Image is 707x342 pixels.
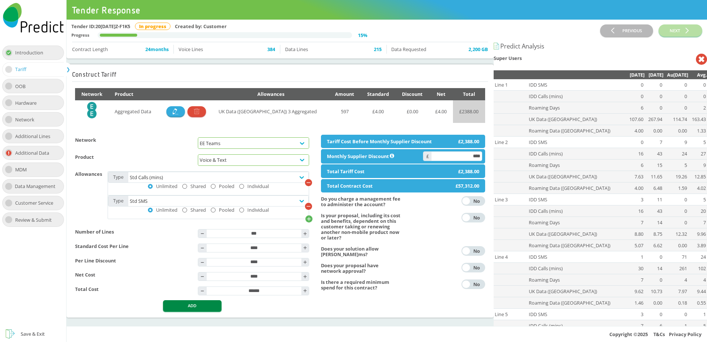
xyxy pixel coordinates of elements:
td: 4 [663,274,688,285]
td: 597 [329,100,361,123]
h4: Does your solution allow [PERSON_NAME]ms? [321,246,403,257]
td: Line 4 [494,251,528,262]
td: 3 [626,308,645,320]
div: No [471,215,483,220]
td: 14 [645,262,663,274]
td: IDD Calls (mins) [528,90,626,102]
td: 12.85 [688,171,707,182]
td: IDD SMS [528,79,626,91]
button: ADD [163,300,221,311]
div: Total Contract Cost [327,181,373,190]
span: 24 months [145,45,169,54]
td: 7 [626,274,645,285]
div: Std SMS [130,198,307,204]
li: Data Requested [387,45,488,54]
td: 1 [663,320,688,331]
td: 107.60 [626,113,645,125]
div: Standard [366,90,390,98]
td: 5.07 [626,239,645,251]
div: - [200,287,204,292]
td: 9 [688,159,707,171]
td: 2 [688,102,707,113]
td: 1.46 [626,297,645,308]
div: + [303,259,307,265]
td: 0 [663,194,688,205]
div: Allowances [219,90,323,98]
td: Roaming Data ([GEOGRAPHIC_DATA]) [528,297,626,308]
h4: Does your proposal have network approval? [321,263,403,274]
td: 0 [645,251,663,262]
td: 24 [688,251,707,262]
td: 1 [626,251,645,262]
td: 7 [645,136,663,148]
td: 0.00 [645,125,663,136]
div: [DATE] [645,70,663,79]
div: MDM [15,165,32,174]
div: Additional Data [15,148,55,157]
div: EE Teams [200,140,308,146]
td: IDD Calls (mins) [528,148,626,159]
td: IDD Calls (mins) [528,205,626,217]
td: Roaming Days [528,159,626,171]
td: 0.18 [663,297,688,308]
td: 11 [645,194,663,205]
td: 1 [688,308,707,320]
h4: Per Line Discount [75,258,192,264]
div: Au[DATE] [663,70,688,79]
td: 8.75 [645,228,663,239]
span: 215 [374,45,382,54]
div: Hardware [15,98,42,107]
td: 8.80 [626,228,645,239]
div: Tariff Cost Before Monthly Supplier Discount [327,137,432,146]
td: 6 [626,102,645,113]
div: Shared [190,207,206,213]
div: Tariff [15,65,32,74]
td: UK Data ([GEOGRAPHIC_DATA]) [528,285,626,297]
td: 0 [645,308,663,320]
h1: Super Users [494,54,696,65]
td: 0 [663,102,688,113]
td: 71 [663,251,688,262]
td: 0 [688,90,707,102]
td: 267.94 [645,113,663,125]
td: 6.62 [645,239,663,251]
td: 261 [663,262,688,274]
td: 0 [663,90,688,102]
li: Data Lines [280,45,387,54]
div: - [200,272,204,278]
div: In progress [135,23,170,30]
div: Shared [190,184,206,189]
div: Progress [71,31,89,40]
h4: Do you charge a management fee to administer the account? [321,196,403,207]
td: 0 [626,90,645,102]
div: No [471,282,483,287]
div: Data Management [15,182,61,191]
div: £2,388.00 [458,137,479,146]
td: 5 [688,194,707,205]
td: 43 [645,205,663,217]
div: Introduction [15,48,49,57]
td: 0 [663,308,688,320]
td: Line 2 [494,136,528,148]
div: - [200,258,204,264]
button: YesNo [461,246,485,256]
div: £2,388.00 [458,167,479,176]
div: Pooled [219,184,234,189]
div: + [303,274,307,279]
div: Individual [247,184,269,189]
td: UK Data ([GEOGRAPHIC_DATA]) [528,113,626,125]
div: OOB [15,82,31,91]
td: UK Data ([GEOGRAPHIC_DATA]) [528,228,626,239]
div: Copyright © 2025 [67,326,707,342]
td: Roaming Data ([GEOGRAPHIC_DATA]) [528,125,626,136]
td: IDD SMS [528,308,626,320]
td: 12.32 [663,228,688,239]
td: 16 [626,148,645,159]
div: + [303,288,307,294]
td: 4.00 [626,125,645,136]
td: 4.00 [626,182,645,194]
div: Customer Service [15,198,59,207]
td: 163.43 [688,113,707,125]
td: IDD SMS [528,251,626,262]
h4: Network [75,137,192,143]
